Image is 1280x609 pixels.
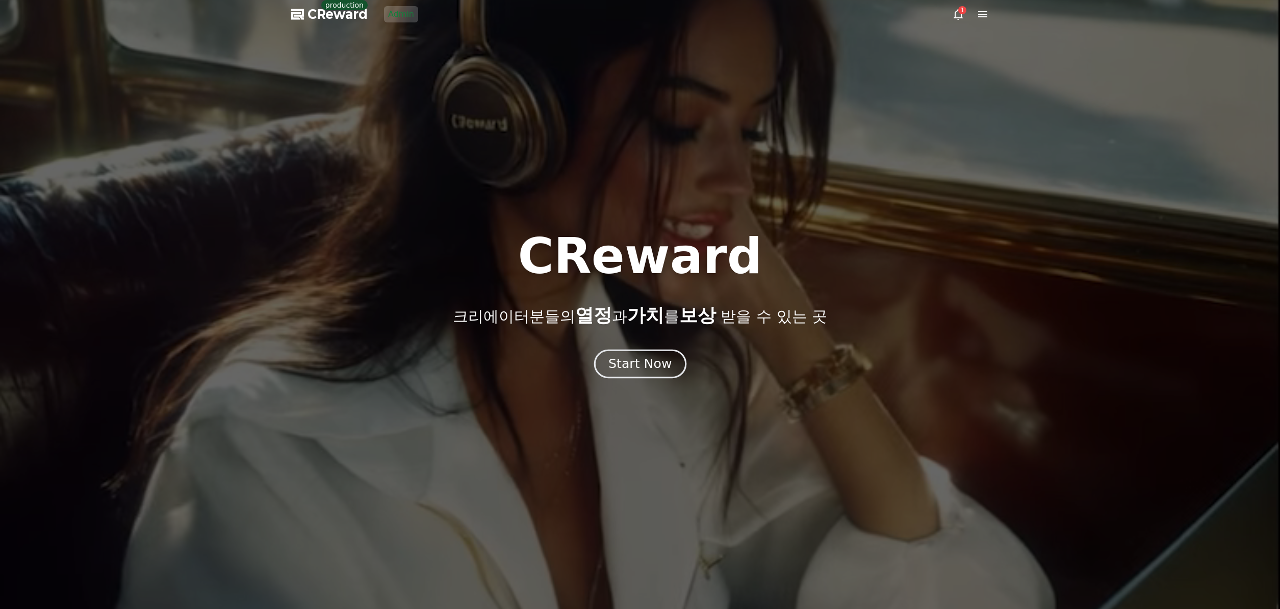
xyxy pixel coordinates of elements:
[952,8,964,20] a: 1
[85,339,115,347] span: Messages
[67,323,132,349] a: Messages
[958,6,966,14] div: 1
[26,338,44,347] span: Home
[308,6,368,22] span: CReward
[291,6,368,22] a: CReward
[3,323,67,349] a: Home
[384,6,418,22] a: Admin
[151,338,176,347] span: Settings
[518,232,762,281] h1: CReward
[627,305,664,326] span: 가치
[594,349,686,378] button: Start Now
[132,323,196,349] a: Settings
[453,305,827,326] p: 크리에이터분들의 과 를 받을 수 있는 곳
[608,355,672,373] div: Start Now
[596,360,684,370] a: Start Now
[679,305,716,326] span: 보상
[575,305,612,326] span: 열정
